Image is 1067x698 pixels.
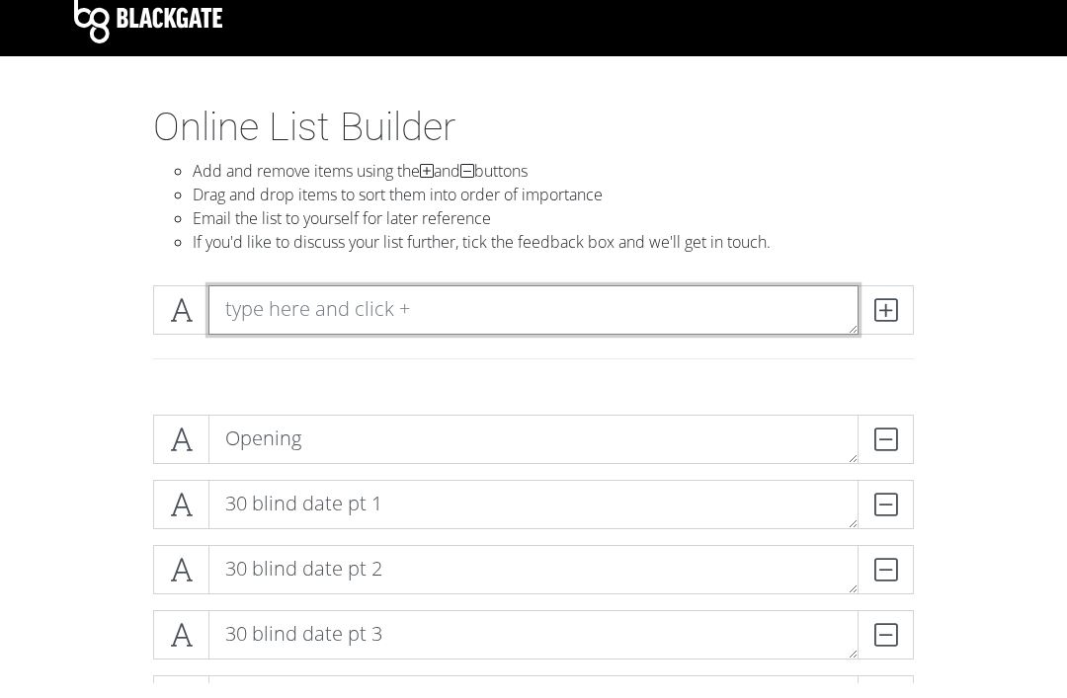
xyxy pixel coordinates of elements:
[193,245,914,269] li: If you'd like to discuss your list further, tick the feedback box and we'll get in touch.
[153,118,914,166] h1: Online List Builder
[193,197,914,221] li: Drag and drop items to sort them into order of importance
[193,221,914,245] li: Email the list to yourself for later reference
[74,13,222,58] img: Blackgate
[193,174,914,197] li: Add and remove items using the and buttons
